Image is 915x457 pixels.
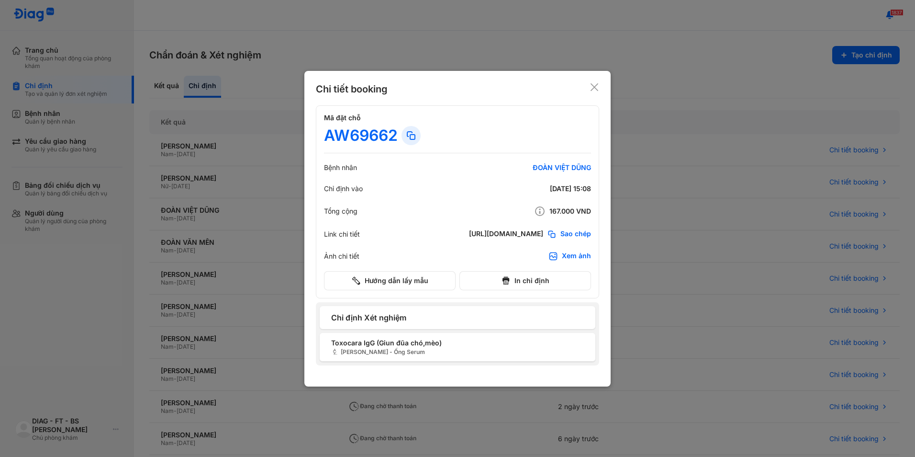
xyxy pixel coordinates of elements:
button: In chỉ định [459,271,591,290]
div: Bệnh nhân [324,163,357,172]
button: Hướng dẫn lấy mẫu [324,271,456,290]
div: AW69662 [324,126,398,145]
span: Toxocara IgG (Giun đũa chó,mèo) [331,338,584,348]
span: Chỉ định Xét nghiệm [331,312,584,323]
span: Sao chép [560,229,591,239]
div: Chi tiết booking [316,82,388,96]
div: Ảnh chi tiết [324,252,359,261]
div: [DATE] 15:08 [476,184,591,193]
h4: Mã đặt chỗ [324,114,591,122]
span: [PERSON_NAME] - Ống Serum [331,348,584,356]
div: Tổng cộng [324,207,357,216]
div: Chỉ định vào [324,184,363,193]
div: 167.000 VND [476,206,591,217]
div: [URL][DOMAIN_NAME] [469,229,543,239]
div: ĐOÀN VIỆT DŨNG [476,163,591,172]
div: Link chi tiết [324,230,360,239]
div: Xem ảnh [562,251,591,261]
